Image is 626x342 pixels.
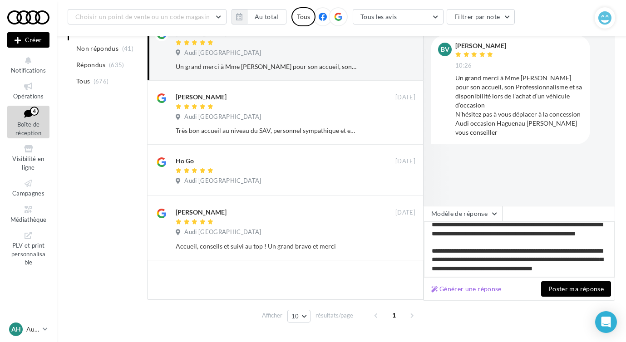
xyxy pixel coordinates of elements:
[7,32,49,48] button: Créer
[75,13,210,20] span: Choisir un point de vente ou un code magasin
[395,209,415,217] span: [DATE]
[315,311,353,320] span: résultats/page
[176,62,356,71] div: Un grand merci à Mme [PERSON_NAME] pour son accueil, son Professionnalisme et sa disponibilité lo...
[291,7,315,26] div: Tous
[455,73,583,137] div: Un grand merci à Mme [PERSON_NAME] pour son accueil, son Professionnalisme et sa disponibilité lo...
[7,32,49,48] div: Nouvelle campagne
[455,43,506,49] div: [PERSON_NAME]
[7,229,49,268] a: PLV et print personnalisable
[11,325,21,334] span: AH
[11,240,46,266] span: PLV et print personnalisable
[232,9,286,24] button: Au total
[12,155,44,171] span: Visibilité en ligne
[424,206,503,221] button: Modèle de réponse
[176,208,227,217] div: [PERSON_NAME]
[455,62,472,70] span: 10:26
[184,113,261,121] span: Audi [GEOGRAPHIC_DATA]
[7,203,49,225] a: Médiathèque
[353,9,444,24] button: Tous les avis
[10,216,47,223] span: Médiathèque
[76,60,106,69] span: Répondus
[7,106,49,139] a: Boîte de réception4
[26,325,39,334] p: Audi HAGUENAU
[360,13,397,20] span: Tous les avis
[447,9,515,24] button: Filtrer par note
[30,107,39,116] div: 4
[176,93,227,102] div: [PERSON_NAME]
[184,228,261,236] span: Audi [GEOGRAPHIC_DATA]
[291,313,299,320] span: 10
[12,190,44,197] span: Campagnes
[7,142,49,173] a: Visibilité en ligne
[13,93,44,100] span: Opérations
[7,176,49,199] a: Campagnes
[68,9,227,24] button: Choisir un point de vente ou un code magasin
[387,308,401,322] span: 1
[395,157,415,166] span: [DATE]
[441,45,449,54] span: BV
[7,54,49,76] button: Notifications
[7,321,49,338] a: AH Audi HAGUENAU
[15,121,41,137] span: Boîte de réception
[76,77,90,86] span: Tous
[541,281,611,297] button: Poster ma réponse
[262,311,282,320] span: Afficher
[94,78,109,85] span: (676)
[122,45,133,52] span: (41)
[176,156,194,166] div: Ho Go
[395,93,415,102] span: [DATE]
[595,311,617,333] div: Open Intercom Messenger
[247,9,286,24] button: Au total
[287,310,311,322] button: 10
[176,242,356,251] div: Accueil, conseils et suivi au top ! Un grand bravo et merci
[184,49,261,57] span: Audi [GEOGRAPHIC_DATA]
[184,177,261,185] span: Audi [GEOGRAPHIC_DATA]
[176,126,356,135] div: Très bon accueil au niveau du SAV, personnel sympathique et efficace.
[428,283,505,294] button: Générer une réponse
[7,79,49,102] a: Opérations
[76,44,118,53] span: Non répondus
[109,61,124,68] span: (635)
[11,67,46,74] span: Notifications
